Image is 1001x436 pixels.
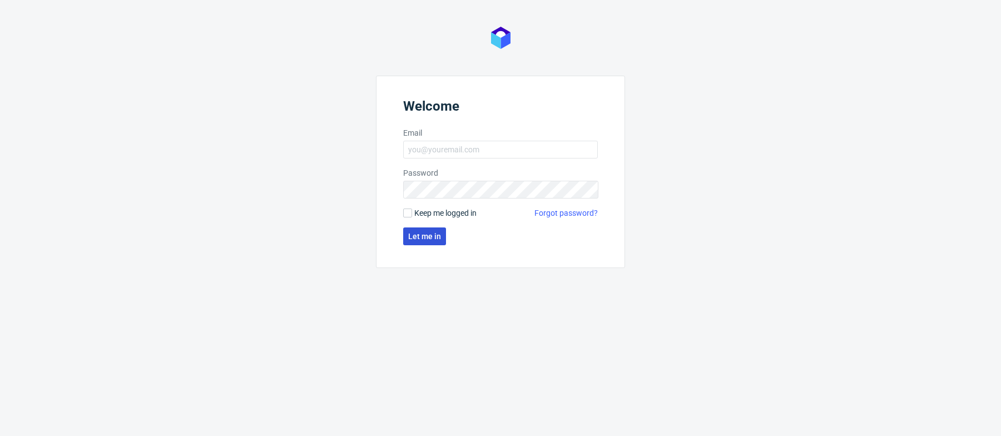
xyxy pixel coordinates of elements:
label: Password [403,167,598,179]
a: Forgot password? [534,207,598,219]
header: Welcome [403,98,598,118]
button: Let me in [403,227,446,245]
label: Email [403,127,598,138]
input: you@youremail.com [403,141,598,158]
span: Keep me logged in [414,207,477,219]
span: Let me in [408,232,441,240]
